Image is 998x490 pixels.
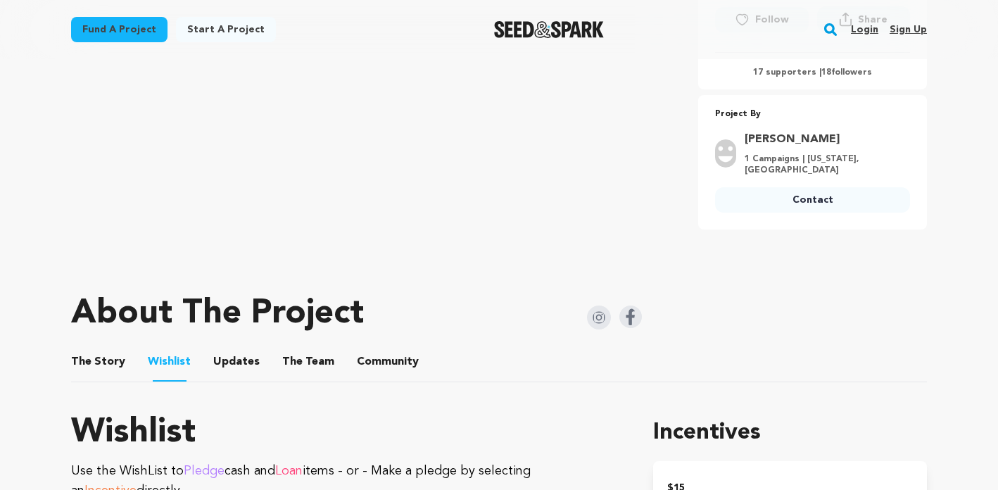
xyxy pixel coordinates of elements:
img: user.png [715,139,736,168]
p: 17 supporters | followers [715,67,910,78]
img: Seed&Spark Facebook Icon [619,306,642,328]
span: The [71,353,91,370]
a: Goto Katie Kaufmann profile [745,131,902,148]
p: 1 Campaigns | [US_STATE], [GEOGRAPHIC_DATA] [745,153,902,176]
a: Seed&Spark Homepage [494,21,605,38]
h1: Wishlist [71,416,619,450]
span: Loan [275,465,303,477]
span: Team [282,353,334,370]
p: Project By [715,106,910,122]
a: Login [851,18,878,41]
h1: About The Project [71,297,364,331]
a: Contact [715,187,910,213]
a: Fund a project [71,17,168,42]
a: Sign up [890,18,927,41]
span: The [282,353,303,370]
span: Community [357,353,419,370]
span: 18 [821,68,831,77]
span: Wishlist [148,353,191,370]
img: Seed&Spark Instagram Icon [587,306,611,329]
span: Story [71,353,125,370]
span: Pledge [184,465,225,477]
h1: Incentives [653,416,927,450]
span: Updates [213,353,260,370]
a: Start a project [176,17,276,42]
img: Seed&Spark Logo Dark Mode [494,21,605,38]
